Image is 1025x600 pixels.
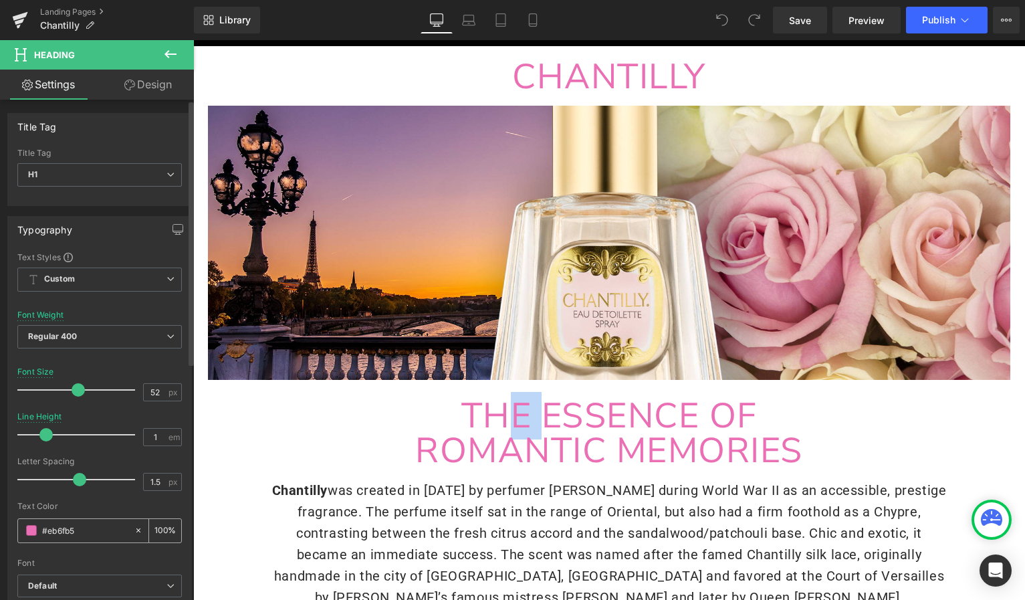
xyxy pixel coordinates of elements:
[100,70,197,100] a: Design
[149,519,181,542] div: %
[906,7,988,33] button: Publish
[222,352,610,434] span: THE ESSENCE OF ROMANTIC MEMORIES
[15,66,817,340] img: bottle of Chantilly eau de toilette on background of Paris sunset and roses
[79,442,134,458] strong: Chantilly
[453,7,485,33] a: Laptop
[168,478,180,486] span: px
[421,7,453,33] a: Desktop
[517,7,549,33] a: Mobile
[15,19,817,54] h1: CHANTILLY
[848,13,885,27] span: Preview
[219,14,251,26] span: Library
[980,555,1012,587] div: Open Intercom Messenger
[28,581,57,592] i: Default
[44,274,75,285] b: Custom
[485,7,517,33] a: Tablet
[34,49,75,60] span: Heading
[17,457,182,466] div: Letter Spacing
[168,433,180,441] span: em
[40,20,80,31] span: Chantilly
[42,523,128,538] input: Color
[922,15,955,25] span: Publish
[28,331,78,341] b: Regular 400
[17,502,182,511] div: Text Color
[789,13,811,27] span: Save
[194,7,260,33] a: New Library
[17,412,62,421] div: Line Height
[17,559,182,568] div: Font
[709,7,735,33] button: Undo
[17,217,72,235] div: Typography
[17,252,182,262] div: Text Styles
[28,169,37,179] b: H1
[78,439,754,568] p: was created in [DATE] by perfumer [PERSON_NAME] during World War II as an accessible, prestige fr...
[17,114,57,132] div: Title Tag
[168,388,180,397] span: px
[17,367,54,377] div: Font Size
[17,148,182,158] div: Title Tag
[40,7,194,17] a: Landing Pages
[832,7,901,33] a: Preview
[993,7,1020,33] button: More
[741,7,768,33] button: Redo
[17,310,64,320] div: Font Weight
